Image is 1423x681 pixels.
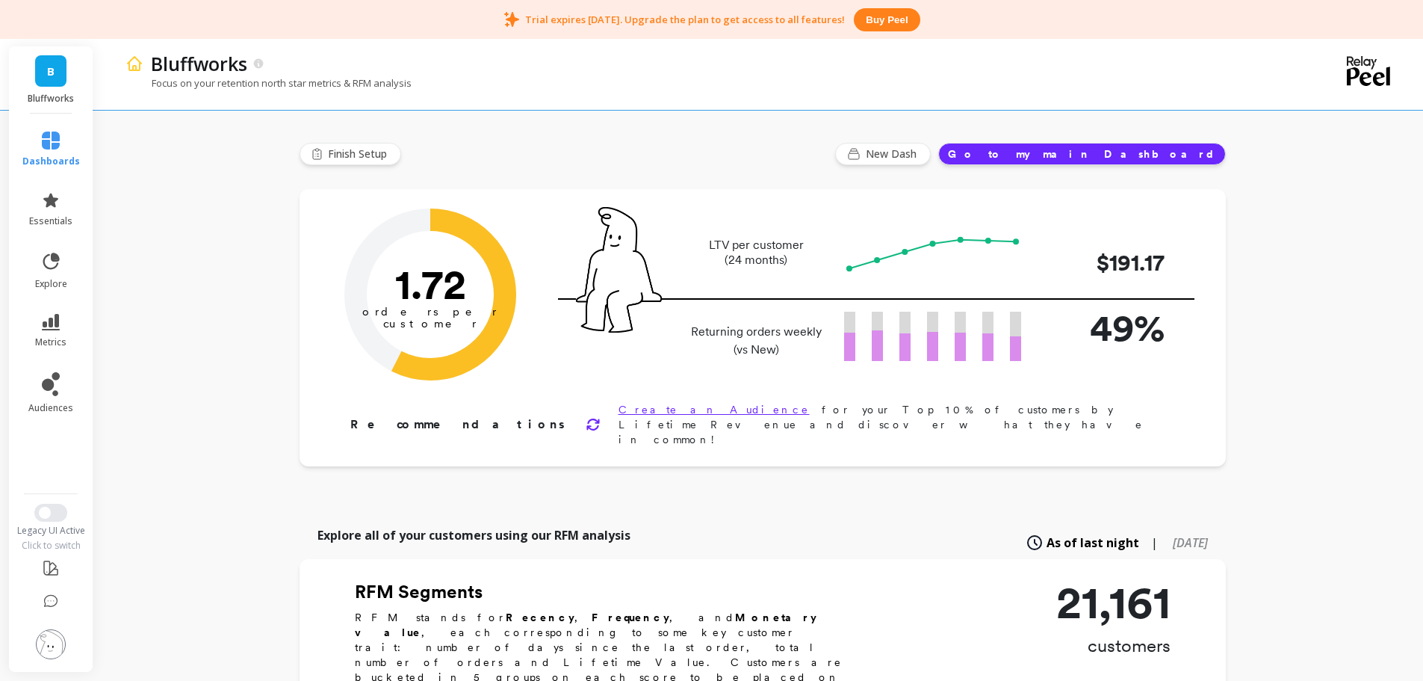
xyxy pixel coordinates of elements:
span: [DATE] [1173,534,1208,551]
button: Buy peel [854,8,920,31]
button: Finish Setup [300,143,401,165]
p: 49% [1045,300,1165,356]
p: LTV per customer (24 months) [686,238,826,268]
text: 1.72 [394,259,465,309]
tspan: orders per [362,305,498,318]
span: Finish Setup [328,147,391,161]
img: profile picture [36,629,66,659]
div: Click to switch [7,540,95,552]
span: B [47,63,55,80]
span: audiences [28,402,73,414]
img: header icon [125,55,143,73]
span: essentials [29,215,72,227]
p: Explore all of your customers using our RFM analysis [317,526,630,544]
p: Recommendations [350,416,568,434]
tspan: customer [382,317,477,330]
span: As of last night [1047,534,1139,552]
button: Go to my main Dashboard [938,143,1226,165]
p: Focus on your retention north star metrics & RFM analysis [125,76,412,90]
img: pal seatted on line [576,207,662,333]
span: | [1151,534,1158,552]
p: Trial expires [DATE]. Upgrade the plan to get access to all features! [525,13,845,26]
span: explore [35,278,67,290]
p: Returning orders weekly (vs New) [686,323,826,359]
p: 21,161 [1056,580,1171,625]
span: dashboards [22,155,80,167]
button: Switch to New UI [34,504,67,522]
p: customers [1056,634,1171,658]
div: Legacy UI Active [7,525,95,537]
button: New Dash [835,143,931,165]
p: Bluffworks [151,51,247,76]
b: Frequency [592,611,669,623]
h2: RFM Segments [355,580,863,604]
a: Create an Audience [619,404,810,416]
p: Bluffworks [24,93,78,105]
span: New Dash [866,147,921,161]
b: Recency [506,611,574,623]
span: metrics [35,336,66,348]
p: for your Top 10% of customers by Lifetime Revenue and discover what they have in common! [619,402,1178,447]
p: $191.17 [1045,246,1165,280]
